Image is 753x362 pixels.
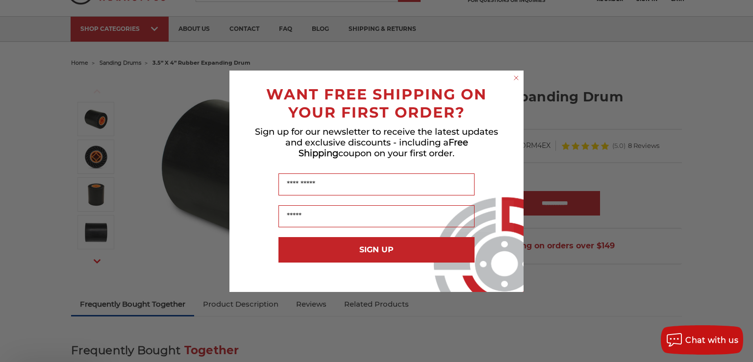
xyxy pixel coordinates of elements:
[299,137,468,159] span: Free Shipping
[278,237,475,263] button: SIGN UP
[266,85,487,121] span: WANT FREE SHIPPING ON YOUR FIRST ORDER?
[278,205,475,227] input: Email
[661,325,743,355] button: Chat with us
[685,336,738,345] span: Chat with us
[255,126,498,159] span: Sign up for our newsletter to receive the latest updates and exclusive discounts - including a co...
[511,73,521,83] button: Close dialog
